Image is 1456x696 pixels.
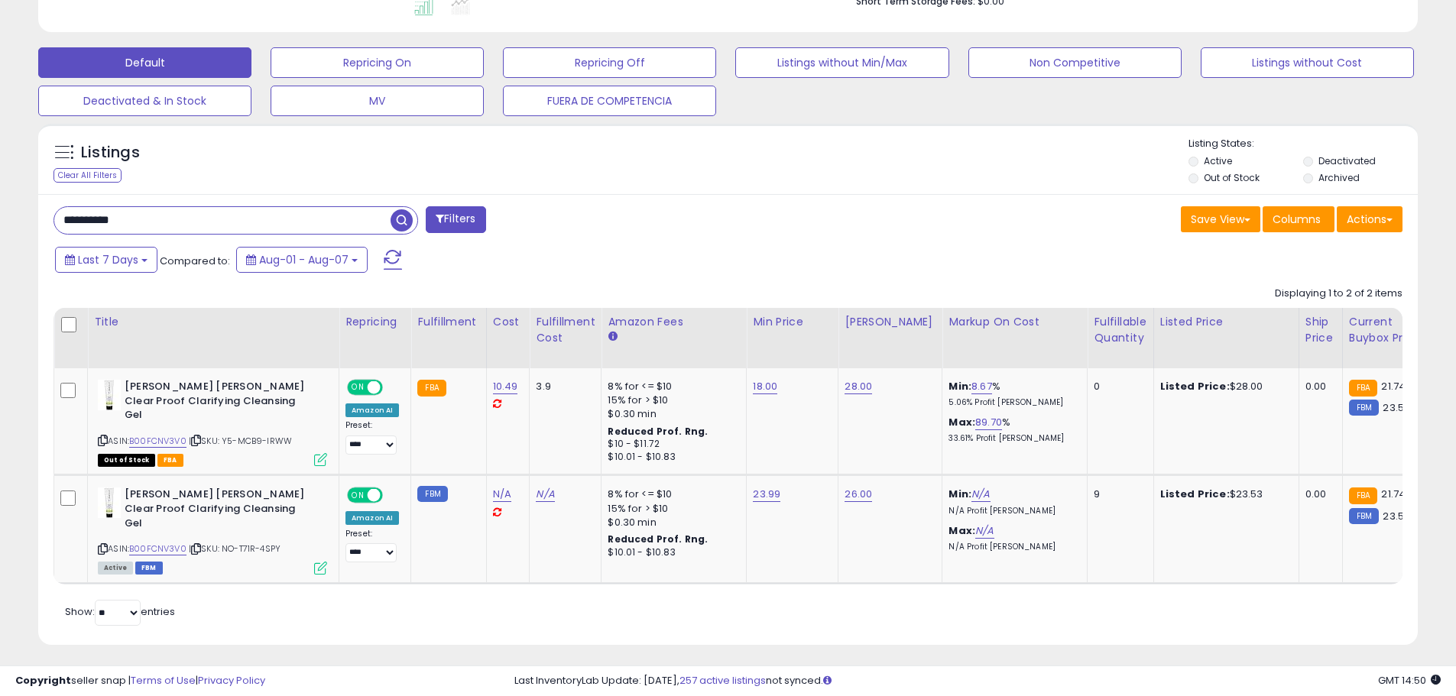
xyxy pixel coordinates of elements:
[753,379,777,394] a: 18.00
[98,487,327,572] div: ASIN:
[1305,380,1331,393] div: 0.00
[1204,171,1260,184] label: Out of Stock
[608,451,734,464] div: $10.01 - $10.83
[949,314,1081,330] div: Markup on Cost
[15,674,265,688] div: seller snap | |
[1094,314,1146,346] div: Fulfillable Quantity
[753,487,780,502] a: 23.99
[845,379,872,394] a: 28.00
[135,562,163,575] span: FBM
[679,673,766,688] a: 257 active listings
[949,506,1075,516] p: N/A Profit [PERSON_NAME]
[426,206,485,233] button: Filters
[753,314,832,330] div: Min Price
[971,379,992,394] a: 8.67
[608,393,734,407] div: 15% for > $10
[1381,379,1406,393] span: 21.74
[94,314,332,330] div: Title
[536,380,589,393] div: 3.9
[1305,314,1336,346] div: Ship Price
[608,314,740,330] div: Amazon Fees
[160,254,230,268] span: Compared to:
[608,425,708,438] b: Reduced Prof. Rng.
[949,523,975,538] b: Max:
[349,381,368,394] span: ON
[735,47,949,78] button: Listings without Min/Max
[1381,487,1406,501] span: 21.74
[608,546,734,559] div: $10.01 - $10.83
[417,486,447,502] small: FBM
[381,381,405,394] span: OFF
[493,487,511,502] a: N/A
[608,487,734,501] div: 8% for <= $10
[1337,206,1402,232] button: Actions
[1349,314,1428,346] div: Current Buybox Price
[1204,154,1232,167] label: Active
[514,674,1441,688] div: Last InventoryLab Update: [DATE], not synced.
[157,454,183,467] span: FBA
[345,511,399,525] div: Amazon AI
[949,379,971,393] b: Min:
[189,435,292,447] span: | SKU: Y5-MCB9-IRWW
[98,562,133,575] span: All listings currently available for purchase on Amazon
[949,416,1075,444] div: %
[271,47,484,78] button: Repricing On
[975,415,1002,430] a: 89.70
[949,542,1075,552] p: N/A Profit [PERSON_NAME]
[493,314,524,330] div: Cost
[1094,487,1141,501] div: 9
[54,168,122,183] div: Clear All Filters
[1263,206,1334,232] button: Columns
[98,380,327,465] div: ASIN:
[189,542,280,555] span: | SKU: NO-T71R-4SPY
[1318,171,1360,184] label: Archived
[55,247,157,273] button: Last 7 Days
[1349,487,1377,504] small: FBA
[381,489,405,502] span: OFF
[1349,508,1379,524] small: FBM
[949,433,1075,444] p: 33.61% Profit [PERSON_NAME]
[1188,137,1418,151] p: Listing States:
[949,415,975,429] b: Max:
[949,487,971,501] b: Min:
[129,542,186,555] a: B00FCNV3V0
[1273,212,1321,227] span: Columns
[503,47,716,78] button: Repricing Off
[1160,380,1287,393] div: $28.00
[1349,400,1379,416] small: FBM
[1160,379,1230,393] b: Listed Price:
[608,380,734,393] div: 8% for <= $10
[1160,314,1292,330] div: Listed Price
[845,314,936,330] div: [PERSON_NAME]
[38,86,251,116] button: Deactivated & In Stock
[1378,673,1441,688] span: 2025-08-15 14:50 GMT
[608,516,734,529] div: $0.30 min
[271,86,484,116] button: MV
[608,533,708,545] b: Reduced Prof. Rng.
[129,435,186,448] a: B00FCNV3V0
[417,380,446,397] small: FBA
[975,523,994,539] a: N/A
[608,438,734,451] div: $10 - $11.72
[259,252,349,267] span: Aug-01 - Aug-07
[1318,154,1376,167] label: Deactivated
[608,407,734,421] div: $0.30 min
[971,487,990,502] a: N/A
[98,487,121,518] img: 31njXTyEs6L._SL40_.jpg
[493,379,518,394] a: 10.49
[125,487,310,534] b: [PERSON_NAME] [PERSON_NAME] Clear Proof Clarifying Cleansing Gel
[15,673,71,688] strong: Copyright
[345,529,399,563] div: Preset:
[845,487,872,502] a: 26.00
[125,380,310,426] b: [PERSON_NAME] [PERSON_NAME] Clear Proof Clarifying Cleansing Gel
[1201,47,1414,78] button: Listings without Cost
[65,604,175,619] span: Show: entries
[1160,487,1230,501] b: Listed Price:
[345,420,399,455] div: Preset:
[942,308,1088,368] th: The percentage added to the cost of goods (COGS) that forms the calculator for Min & Max prices.
[1305,487,1331,501] div: 0.00
[345,314,404,330] div: Repricing
[131,673,196,688] a: Terms of Use
[1349,380,1377,397] small: FBA
[949,380,1075,408] div: %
